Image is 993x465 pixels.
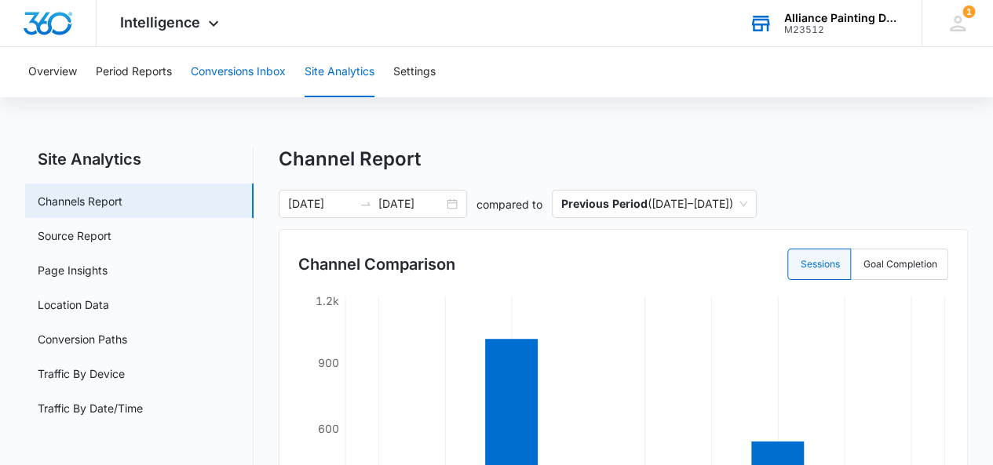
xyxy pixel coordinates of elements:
h1: Channel Report [279,147,421,171]
tspan: 1.2k [316,294,339,307]
input: End date [378,195,444,213]
span: Intelligence [120,14,200,31]
button: Site Analytics [305,47,374,97]
a: Traffic By Date/Time [38,400,143,416]
button: Settings [393,47,436,97]
a: Page Insights [38,262,108,278]
span: 1 [962,5,975,18]
div: account id [784,24,899,35]
h2: Site Analytics [25,147,254,171]
button: Conversions Inbox [191,47,286,97]
button: Period Reports [96,47,172,97]
h3: Channel Comparison [298,252,455,276]
p: Previous Period [561,197,648,210]
button: Overview [28,47,77,97]
span: ( [DATE] – [DATE] ) [561,191,747,217]
a: Conversion Paths [38,331,127,347]
a: Traffic By Device [38,365,125,382]
span: swap-right [360,198,372,210]
p: compared to [476,196,542,213]
div: account name [784,12,899,24]
label: Sessions [787,249,851,280]
tspan: 900 [318,356,339,369]
tspan: 600 [318,422,339,435]
span: to [360,198,372,210]
a: Location Data [38,296,109,313]
label: Goal Completion [851,249,948,280]
a: Channels Report [38,193,122,209]
input: Start date [288,195,353,213]
a: Source Report [38,227,111,244]
div: notifications count [962,5,975,18]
